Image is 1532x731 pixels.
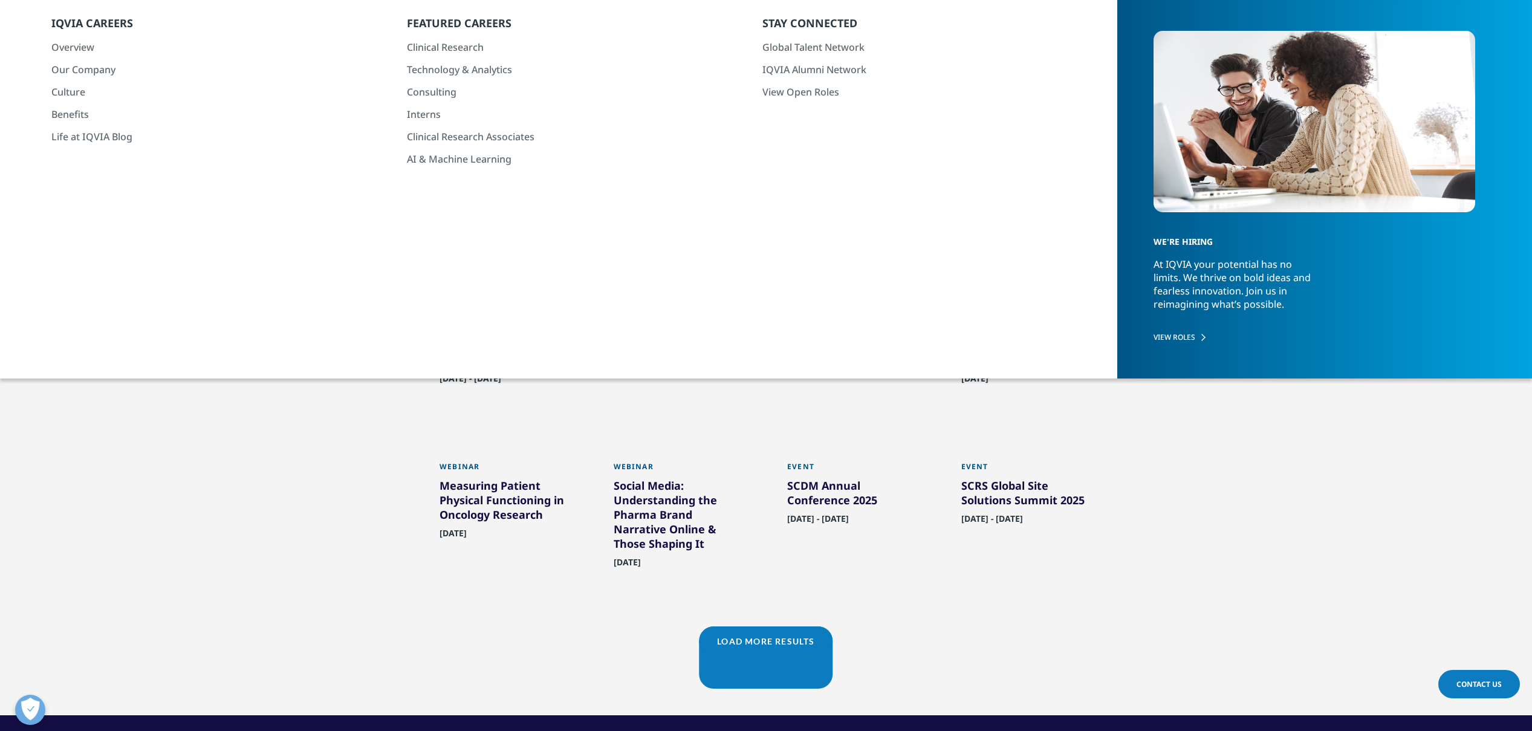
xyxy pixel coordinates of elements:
a: Interns [407,108,733,121]
div: Measuring Patient Physical Functioning in Oncology Research [440,478,571,527]
a: Consulting [407,85,733,99]
span: [DATE] [440,527,467,546]
h5: Featured Careers [407,16,716,41]
div: Event [961,462,1093,478]
div: Event [787,462,919,478]
a: Contact Us [1438,670,1520,698]
button: Open Preferences [15,695,45,725]
a: Webinar Measuring Patient Physical Functioning in Oncology Research [DATE] [440,462,571,567]
div: SCRS Global Site Solutions Summit 2025 [961,478,1093,512]
h5: WE'RE HIRING [1154,215,1459,258]
span: [DATE] - [DATE] [787,513,849,531]
span: [DATE] [961,372,988,391]
a: Global Talent Network [762,41,1088,54]
a: Overview [51,41,377,54]
h5: IQVIA Careers [51,16,361,41]
a: Event SCDM Annual Conference 2025 [DATE] - [DATE] [787,462,919,553]
span: [DATE] - [DATE] [440,372,501,391]
a: Webinar Social Media: Understanding the Pharma Brand Narrative Online & Those Shaping It [DATE] [614,462,745,596]
h5: Stay Connected [762,16,1072,41]
a: Benefits [51,108,377,121]
a: Event SCRS Global Site Solutions Summit 2025 [DATE] - [DATE] [961,462,1093,553]
div: Webinar [614,462,745,478]
a: View Open Roles [762,85,1088,99]
img: 2213_cheerful-young-colleagues-using-laptop.jpg [1154,31,1475,212]
a: Technology & Analytics [407,63,733,76]
a: AI & Machine Learning [407,152,733,166]
span: [DATE] [614,556,641,575]
a: VIEW ROLES [1154,332,1475,342]
a: Clinical Research [407,41,733,54]
a: Load More Results [699,626,833,656]
div: Social Media: Understanding the Pharma Brand Narrative Online & Those Shaping It [614,478,745,556]
div: Webinar [440,462,571,478]
span: Contact Us [1456,679,1502,689]
a: Life at IQVIA Blog [51,130,377,143]
span: [DATE] - [DATE] [961,513,1023,531]
a: Culture [51,85,377,99]
p: At IQVIA your potential has no limits. We thrive on bold ideas and fearless innovation. Join us i... [1154,258,1320,322]
a: IQVIA Alumni Network [762,63,1088,76]
a: Clinical Research Associates [407,130,733,143]
div: SCDM Annual Conference 2025 [787,478,919,512]
a: Our Company [51,63,377,76]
